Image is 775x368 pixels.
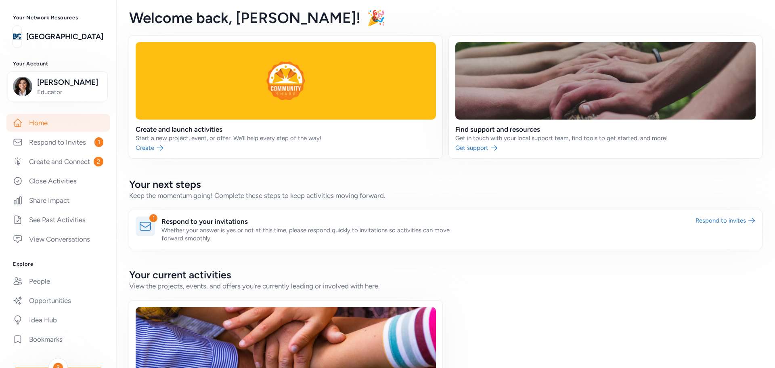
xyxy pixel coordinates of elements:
[6,133,110,151] a: Respond to Invites1
[6,311,110,329] a: Idea Hub
[13,28,21,46] img: logo
[6,330,110,348] a: Bookmarks
[129,191,762,200] div: Keep the momentum going! Complete these steps to keep activities moving forward.
[149,214,157,222] div: 1
[129,9,360,27] span: Welcome back , [PERSON_NAME]!
[6,153,110,170] a: Create and Connect2
[26,31,103,42] a: [GEOGRAPHIC_DATA]
[37,77,103,88] span: [PERSON_NAME]
[6,211,110,229] a: See Past Activities
[6,292,110,309] a: Opportunities
[129,268,762,281] h2: Your current activities
[367,9,385,27] span: 🎉
[129,178,762,191] h2: Your next steps
[37,88,103,96] span: Educator
[94,157,103,166] span: 2
[13,261,103,267] h3: Explore
[6,114,110,132] a: Home
[6,191,110,209] a: Share Impact
[8,71,108,101] button: [PERSON_NAME]Educator
[6,272,110,290] a: People
[129,281,762,291] div: View the projects, events, and offers you're currently leading or involved with here.
[94,137,103,147] span: 1
[13,15,103,21] h3: Your Network Resources
[6,230,110,248] a: View Conversations
[13,61,103,67] h3: Your Account
[6,172,110,190] a: Close Activities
